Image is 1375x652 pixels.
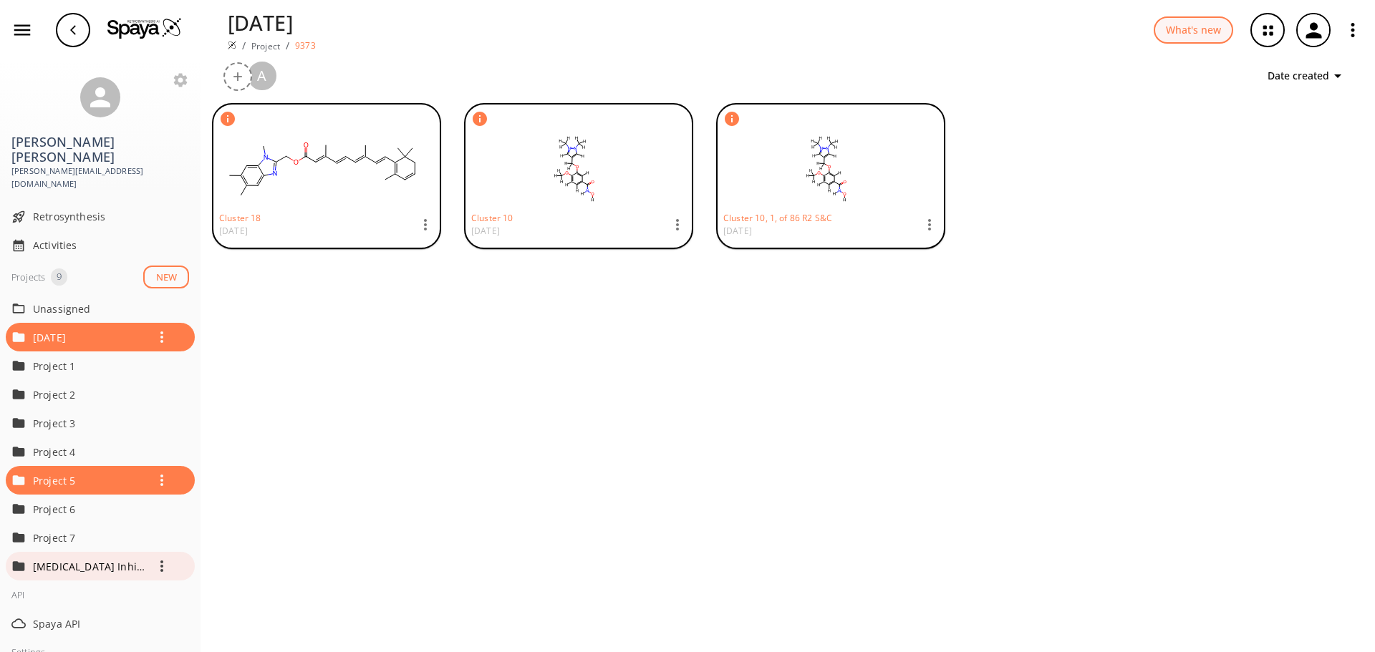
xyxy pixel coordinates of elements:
[471,212,513,224] p: Cluster 10
[723,133,930,205] svg: [H]c1c(c(c(c(c1C(=O)N([H])O[H])[H])OC([H])([H])c2c(n([n+](c2[H])C([H])([H])[H])C([H])([H])[H])[H]...
[6,203,195,231] div: Retrosynthesis
[33,330,148,345] p: [DATE]
[295,39,316,52] p: 9373
[33,616,189,631] span: Spaya API
[6,495,195,523] div: Project 6
[228,41,236,49] img: Spaya logo
[6,523,195,552] div: Project 7
[6,294,195,323] div: Unassigned
[6,231,195,260] div: Activities
[219,212,261,224] p: Cluster 18
[6,609,195,638] div: Spaya API
[33,209,189,224] span: Retrosynthesis
[11,165,189,191] span: [PERSON_NAME][EMAIL_ADDRESS][DOMAIN_NAME]
[246,60,278,92] div: a.gerges@londonmet.ac.uk
[219,225,261,238] p: [DATE]
[1262,63,1352,89] button: Date created
[6,409,195,437] div: Project 3
[242,38,246,53] li: /
[51,270,67,284] span: 9
[143,266,189,289] button: NEW
[286,38,289,53] li: /
[251,40,280,52] a: Project
[1154,16,1233,44] button: What's new
[228,7,316,38] p: [DATE]
[471,225,513,238] p: [DATE]
[33,387,148,402] p: Project 2
[6,552,195,580] div: [MEDICAL_DATA] Inhibitors
[33,359,148,374] p: Project 1
[723,212,832,224] p: Cluster 10, 1, of 86 R2 S&C
[33,530,148,545] p: Project 7
[6,437,195,466] div: Project 4
[33,473,148,488] p: Project 5
[107,17,182,39] img: Logo Spaya
[33,502,148,517] p: Project 6
[6,351,195,380] div: Project 1
[723,225,832,238] p: [DATE]
[6,323,195,351] div: [DATE]
[219,133,425,205] svg: Cc1cc2c(cc1C)n(c(n2)COC(=O)/C=C(\C)/C=C/C=C(\C)/C=C/C3=C(C=CCC3(C)C)C)C
[11,135,189,165] h3: [PERSON_NAME] [PERSON_NAME]
[33,416,148,431] p: Project 3
[11,268,45,286] div: Projects
[33,301,189,316] span: Unassigned
[33,444,148,459] p: Project 4
[471,133,677,205] svg: [H]c1c(c(c(c(c1C(=O)N([H])O[H])[H])OC([H])([H])c2c(n([n+](c2[H])C([H])([H])[H])C([H])([H])[H])[H]...
[6,380,195,409] div: Project 2
[33,238,189,253] span: Activities
[6,466,195,495] div: Project 5
[223,62,252,91] button: Add collaborator
[33,559,148,574] p: [MEDICAL_DATA] Inhibitors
